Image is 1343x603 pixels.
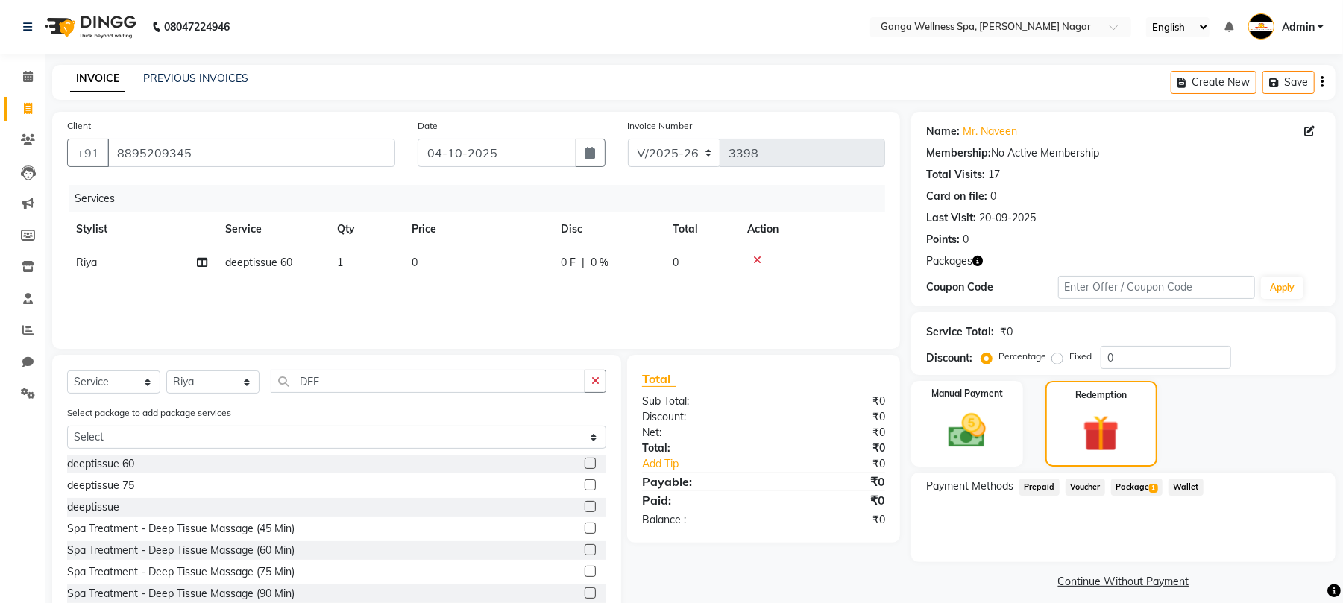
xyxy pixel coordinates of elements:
[67,139,109,167] button: +91
[926,189,987,204] div: Card on file:
[764,409,896,425] div: ₹0
[67,543,295,558] div: Spa Treatment - Deep Tissue Massage (60 Min)
[926,324,994,340] div: Service Total:
[225,256,292,269] span: deeptissue 60
[631,394,764,409] div: Sub Total:
[764,425,896,441] div: ₹0
[1282,19,1315,35] span: Admin
[1171,71,1256,94] button: Create New
[1000,324,1013,340] div: ₹0
[631,491,764,509] div: Paid:
[628,119,693,133] label: Invoice Number
[67,406,231,420] label: Select package to add package services
[1262,71,1315,94] button: Save
[764,491,896,509] div: ₹0
[1019,479,1060,496] span: Prepaid
[764,512,896,528] div: ₹0
[963,232,969,247] div: 0
[738,212,885,246] th: Action
[673,256,679,269] span: 0
[631,409,764,425] div: Discount:
[76,256,97,269] span: Riya
[70,66,125,92] a: INVOICE
[1248,13,1274,40] img: Admin
[979,210,1036,226] div: 20-09-2025
[988,167,1000,183] div: 17
[107,139,395,167] input: Search by Name/Mobile/Email/Code
[631,473,764,490] div: Payable:
[937,409,998,452] img: _cash.svg
[67,564,295,580] div: Spa Treatment - Deep Tissue Massage (75 Min)
[1075,388,1127,402] label: Redemption
[990,189,996,204] div: 0
[67,499,119,515] div: deeptissue
[67,478,134,493] div: deeptissue 75
[552,212,664,246] th: Disc
[69,185,896,212] div: Services
[1149,484,1157,493] span: 1
[764,394,896,409] div: ₹0
[1072,411,1130,456] img: _gift.svg
[271,370,585,393] input: Search or Scan
[642,371,676,387] span: Total
[998,350,1046,363] label: Percentage
[38,6,140,48] img: logo
[143,72,248,85] a: PREVIOUS INVOICES
[926,124,960,139] div: Name:
[914,574,1333,590] a: Continue Without Payment
[786,456,896,472] div: ₹0
[926,253,972,269] span: Packages
[337,256,343,269] span: 1
[764,473,896,490] div: ₹0
[67,586,295,602] div: Spa Treatment - Deep Tissue Massage (90 Min)
[926,145,991,161] div: Membership:
[631,512,764,528] div: Balance :
[664,212,738,246] th: Total
[582,255,585,271] span: |
[1066,479,1105,496] span: Voucher
[403,212,552,246] th: Price
[412,256,418,269] span: 0
[1111,479,1163,496] span: Package
[963,124,1017,139] a: Mr. Naveen
[328,212,403,246] th: Qty
[926,232,960,247] div: Points:
[1069,350,1092,363] label: Fixed
[631,441,764,456] div: Total:
[1261,277,1303,299] button: Apply
[926,145,1321,161] div: No Active Membership
[631,456,786,472] a: Add Tip
[216,212,328,246] th: Service
[418,119,438,133] label: Date
[1169,479,1204,496] span: Wallet
[561,255,576,271] span: 0 F
[926,280,1057,295] div: Coupon Code
[1058,276,1255,299] input: Enter Offer / Coupon Code
[67,212,216,246] th: Stylist
[164,6,230,48] b: 08047224946
[926,210,976,226] div: Last Visit:
[764,441,896,456] div: ₹0
[631,425,764,441] div: Net:
[926,350,972,366] div: Discount:
[67,456,134,472] div: deeptissue 60
[926,479,1013,494] span: Payment Methods
[926,167,985,183] div: Total Visits:
[931,387,1003,400] label: Manual Payment
[67,521,295,537] div: Spa Treatment - Deep Tissue Massage (45 Min)
[67,119,91,133] label: Client
[591,255,608,271] span: 0 %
